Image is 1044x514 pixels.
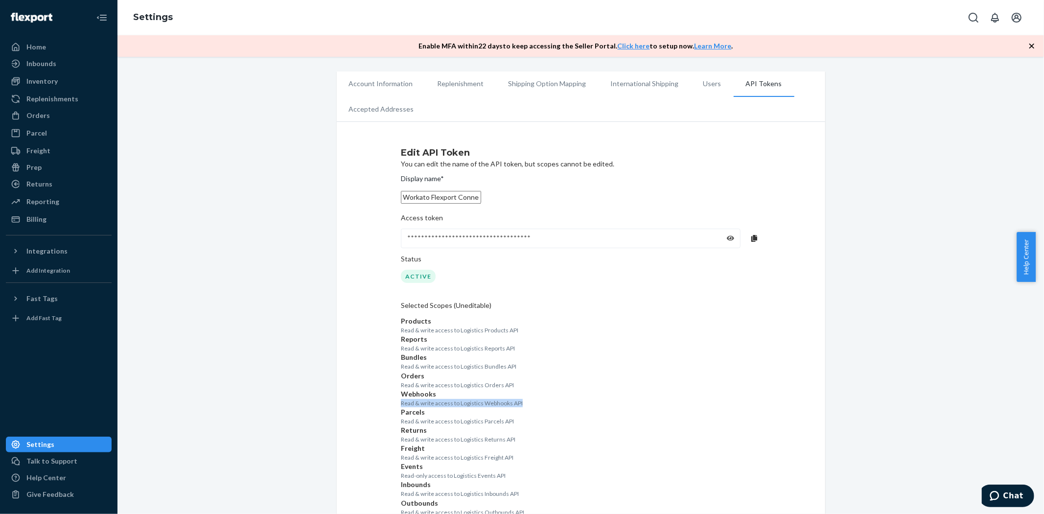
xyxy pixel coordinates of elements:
div: Reporting [26,197,59,207]
div: Help Center [26,473,66,483]
p: Enable MFA within 22 days to keep accessing the Seller Portal. to setup now. . [419,41,733,51]
div: Parcel [26,128,47,138]
a: Home [6,39,112,55]
a: Returns [6,176,112,192]
button: Give Feedback [6,487,112,502]
a: Parcel [6,125,112,141]
div: Replenishments [26,94,78,104]
p: Read & write access to Logistics Inbounds API [401,490,760,498]
span: Products [401,317,431,325]
a: Billing [6,211,112,227]
p: Read & write access to Logistics Bundles API [401,362,760,371]
div: Home [26,42,46,52]
button: Fast Tags [6,291,112,306]
span: Events [401,462,423,470]
a: Inventory [6,73,112,89]
li: API Tokens [734,71,794,97]
li: Account Information [337,71,425,96]
span: Inbounds [401,480,431,489]
li: Shipping Option Mapping [496,71,599,96]
p: Read & write access to Logistics Webhooks API [401,399,760,407]
span: Orders [401,372,424,380]
button: Help Center [1017,232,1036,282]
div: Inventory [26,76,58,86]
ol: breadcrumbs [125,3,181,32]
a: Orders [6,108,112,123]
button: Open account menu [1007,8,1026,27]
button: Integrations [6,243,112,259]
a: Reporting [6,194,112,210]
span: Display name [401,174,444,187]
span: Webhooks [401,390,436,398]
div: Orders [26,111,50,120]
p: Read & write access to Logistics Reports API [401,344,760,352]
li: Accepted Addresses [337,97,426,121]
a: Inbounds [6,56,112,71]
button: Close Navigation [92,8,112,27]
li: Users [691,71,734,96]
iframe: Opens a widget where you can chat to one of our agents [982,485,1034,509]
a: Learn More [695,42,732,50]
p: Read & write access to Logistics Freight API [401,453,760,462]
div: Add Integration [26,266,70,275]
div: Returns [26,179,52,189]
div: Integrations [26,246,68,256]
span: Bundles [401,353,427,361]
a: Prep [6,160,112,175]
a: Replenishments [6,91,112,107]
p: Read & write access to Logistics Parcels API [401,417,760,425]
a: Add Integration [6,263,112,279]
p: Read & write access to Logistics Orders API [401,381,760,389]
div: Freight [26,146,50,156]
span: Parcels [401,408,425,416]
div: Fast Tags [26,294,58,304]
div: Inbounds [26,59,56,69]
button: Talk to Support [6,453,112,469]
a: Settings [133,12,173,23]
div: Billing [26,214,46,224]
div: Settings [26,440,54,449]
img: Flexport logo [11,13,52,23]
p: You can edit the name of the API token, but scopes cannot be edited. [401,159,760,169]
div: Add Fast Tag [26,314,62,322]
div: Talk to Support [26,456,77,466]
button: Open notifications [985,8,1005,27]
p: Read-only access to Logistics Events API [401,471,760,480]
span: Freight [401,444,425,452]
p: Read & write access to Logistics Returns API [401,435,760,444]
p: Read & write access to Logistics Products API [401,326,760,334]
span: Outbounds [401,499,438,507]
li: International Shipping [599,71,691,96]
li: Replenishment [425,71,496,96]
button: Open Search Box [964,8,983,27]
a: Add Fast Tag [6,310,112,326]
span: Returns [401,426,427,434]
a: Freight [6,143,112,159]
input: Display name* [401,191,481,204]
a: Settings [6,437,112,452]
div: Prep [26,163,42,172]
a: Click here [618,42,650,50]
div: Active [401,270,436,283]
h4: Edit API Token [401,146,760,159]
span: Reports [401,335,427,343]
a: Help Center [6,470,112,486]
div: Give Feedback [26,490,74,499]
